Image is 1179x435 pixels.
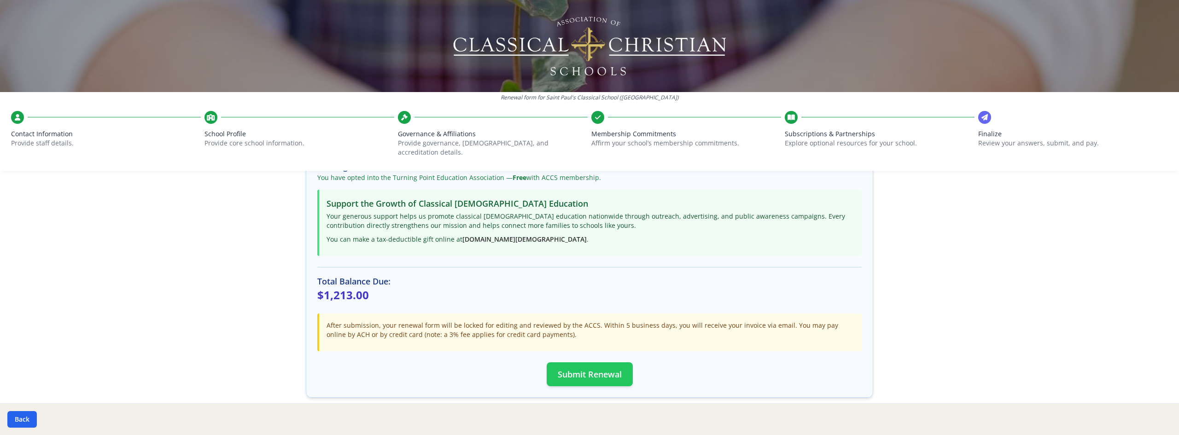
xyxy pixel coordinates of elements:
p: Provide staff details. [11,139,201,148]
p: Provide governance, [DEMOGRAPHIC_DATA], and accreditation details. [398,139,588,157]
p: Explore optional resources for your school. [785,139,975,148]
p: After submission, your renewal form will be locked for editing and reviewed by the ACCS. Within 5... [327,321,854,339]
p: Your generous support helps us promote classical [DEMOGRAPHIC_DATA] education nationwide through ... [327,212,854,230]
span: Contact Information [11,129,201,139]
span: Membership Commitments [591,129,781,139]
span: Subscriptions & Partnerships [785,129,975,139]
p: Review your answers, submit, and pay. [978,139,1168,148]
p: You can make a tax-deductible gift online at . [327,235,854,244]
p: Provide core school information. [204,139,394,148]
h3: Support the Growth of Classical [DEMOGRAPHIC_DATA] Education [327,197,854,210]
button: Back [7,411,37,428]
strong: Free [513,173,526,182]
p: Affirm your school’s membership commitments. [591,139,781,148]
span: School Profile [204,129,394,139]
button: Submit Renewal [547,362,633,386]
span: Finalize [978,129,1168,139]
p: $1,213.00 [317,288,862,302]
h3: Total Balance Due: [317,275,862,288]
img: Logo [452,14,728,78]
a: [DOMAIN_NAME][DEMOGRAPHIC_DATA] [462,235,587,244]
span: Governance & Affiliations [398,129,588,139]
